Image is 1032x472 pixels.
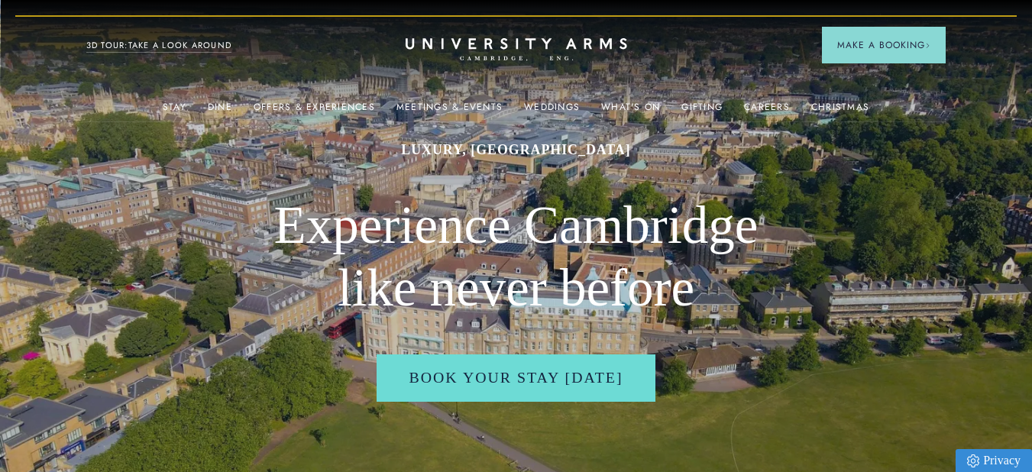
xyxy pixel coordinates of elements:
[86,39,232,53] a: 3D TOUR:TAKE A LOOK AROUND
[837,38,930,52] span: Make a Booking
[406,38,627,62] a: Home
[956,449,1032,472] a: Privacy
[744,102,790,121] a: Careers
[377,354,655,402] a: Book Your Stay [DATE]
[208,102,232,121] a: Dine
[524,102,580,121] a: Weddings
[254,102,375,121] a: Offers & Experiences
[822,27,946,63] button: Make a BookingArrow icon
[258,194,775,319] h2: Experience Cambridge like never before
[967,454,979,467] img: Privacy
[811,102,869,121] a: Christmas
[925,43,930,48] img: Arrow icon
[258,141,775,159] h1: Luxury, [GEOGRAPHIC_DATA]
[163,102,186,121] a: Stay
[681,102,723,121] a: Gifting
[396,102,503,121] a: Meetings & Events
[601,102,660,121] a: What's On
